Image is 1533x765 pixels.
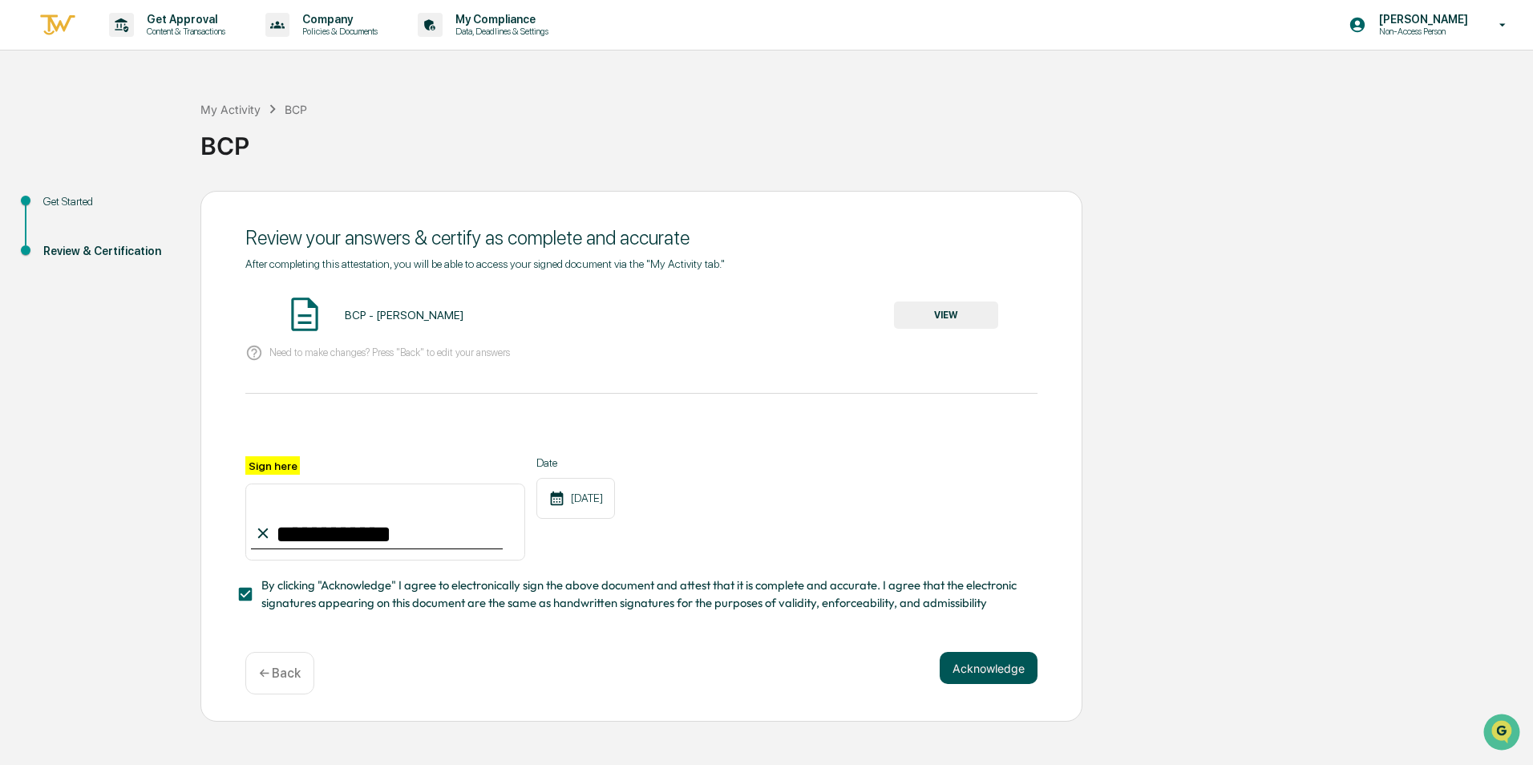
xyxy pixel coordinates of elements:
[32,202,103,218] span: Preclearance
[289,13,386,26] p: Company
[43,243,175,260] div: Review & Certification
[894,302,998,329] button: VIEW
[1366,13,1476,26] p: [PERSON_NAME]
[10,226,107,255] a: 🔎Data Lookup
[113,271,194,284] a: Powered byPylon
[1366,26,1476,37] p: Non-Access Person
[273,127,292,147] button: Start new chat
[269,346,510,358] p: Need to make changes? Press "Back" to edit your answers
[245,226,1038,249] div: Review your answers & certify as complete and accurate
[536,478,615,519] div: [DATE]
[116,204,129,217] div: 🗄️
[134,26,233,37] p: Content & Transactions
[110,196,205,225] a: 🗄️Attestations
[55,139,203,152] div: We're available if you need us!
[43,193,175,210] div: Get Started
[285,103,307,116] div: BCP
[134,13,233,26] p: Get Approval
[940,652,1038,684] button: Acknowledge
[132,202,199,218] span: Attestations
[245,257,725,270] span: After completing this attestation, you will be able to access your signed document via the "My Ac...
[16,34,292,59] p: How can we help?
[160,272,194,284] span: Pylon
[259,666,301,681] p: ← Back
[200,103,261,116] div: My Activity
[16,234,29,247] div: 🔎
[289,26,386,37] p: Policies & Documents
[443,13,556,26] p: My Compliance
[16,204,29,217] div: 🖐️
[16,123,45,152] img: 1746055101610-c473b297-6a78-478c-a979-82029cc54cd1
[443,26,556,37] p: Data, Deadlines & Settings
[261,577,1025,613] span: By clicking "Acknowledge" I agree to electronically sign the above document and attest that it is...
[345,309,463,322] div: BCP - [PERSON_NAME]
[38,12,77,38] img: logo
[42,73,265,90] input: Clear
[55,123,263,139] div: Start new chat
[285,294,325,334] img: Document Icon
[245,456,300,475] label: Sign here
[10,196,110,225] a: 🖐️Preclearance
[536,456,615,469] label: Date
[200,119,1525,160] div: BCP
[1482,712,1525,755] iframe: Open customer support
[32,233,101,249] span: Data Lookup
